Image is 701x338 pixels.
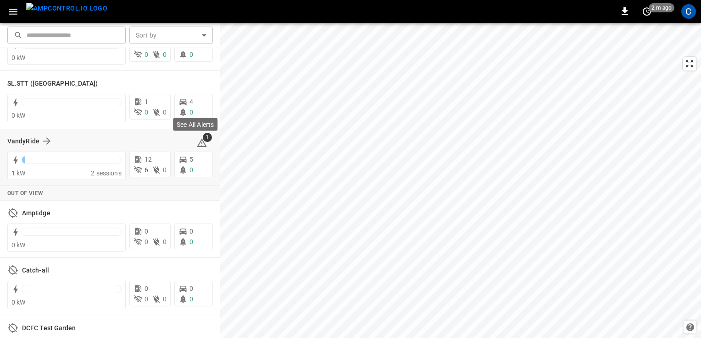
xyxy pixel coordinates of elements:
span: 0 [163,51,167,58]
button: set refresh interval [640,4,654,19]
span: 0 [145,285,148,292]
span: 4 [189,98,193,105]
span: 0 [145,238,148,245]
span: 0 [163,109,167,116]
span: 0 [189,238,193,245]
span: 12 [145,156,152,163]
span: 0 [145,109,148,116]
span: 1 [145,98,148,105]
span: 1 [203,133,212,142]
p: See All Alerts [177,120,214,129]
img: ampcontrol.io logo [26,3,107,14]
span: 0 [189,109,193,116]
span: 0 [189,228,193,235]
span: 0 [145,228,148,235]
span: 0 [163,295,167,303]
h6: DCFC Test Garden [22,323,76,333]
h6: AmpEdge [22,208,50,218]
span: 2 m ago [649,3,674,12]
canvas: Map [220,23,701,338]
span: 0 kW [11,112,26,119]
span: 0 [189,285,193,292]
h6: SL.STT (Statesville) [7,79,98,89]
span: 0 kW [11,54,26,61]
span: 2 sessions [91,169,122,177]
h6: VandyRide [7,136,39,147]
span: 5 [189,156,193,163]
strong: Out of View [7,190,43,196]
span: 0 [189,295,193,303]
span: 0 [189,166,193,174]
span: 0 [145,51,148,58]
span: 6 [145,166,148,174]
span: 0 [145,295,148,303]
span: 1 kW [11,169,26,177]
h6: Catch-all [22,266,49,276]
span: 0 [163,238,167,245]
div: profile-icon [681,4,696,19]
span: 0 kW [11,299,26,306]
span: 0 [189,51,193,58]
span: 0 kW [11,241,26,249]
span: 0 [163,166,167,174]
